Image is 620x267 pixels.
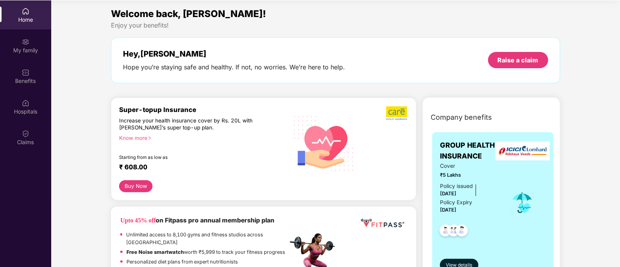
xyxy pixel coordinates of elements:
span: ₹5 Lakhs [440,171,499,179]
div: Know more [119,134,283,140]
img: svg+xml;base64,PHN2ZyB4bWxucz0iaHR0cDovL3d3dy53My5vcmcvMjAwMC9zdmciIHdpZHRoPSI0OC45NDMiIGhlaWdodD... [436,222,455,241]
img: insurerLogo [495,141,550,160]
div: Policy issued [440,182,473,191]
img: svg+xml;base64,PHN2ZyBpZD0iSG9zcGl0YWxzIiB4bWxucz0iaHR0cDovL3d3dy53My5vcmcvMjAwMC9zdmciIHdpZHRoPS... [22,99,29,107]
div: Hope you’re staying safe and healthy. If not, no worries. We’re here to help. [123,63,345,71]
img: svg+xml;base64,PHN2ZyB4bWxucz0iaHR0cDovL3d3dy53My5vcmcvMjAwMC9zdmciIHhtbG5zOnhsaW5rPSJodHRwOi8vd3... [288,106,360,179]
img: svg+xml;base64,PHN2ZyB3aWR0aD0iMjAiIGhlaWdodD0iMjAiIHZpZXdCb3g9IjAgMCAyMCAyMCIgZmlsbD0ibm9uZSIgeG... [22,38,29,46]
strong: Free Noise smartwatch [126,249,184,255]
div: Enjoy your benefits! [111,21,560,29]
img: svg+xml;base64,PHN2ZyBpZD0iQmVuZWZpdHMiIHhtbG5zPSJodHRwOi8vd3d3LnczLm9yZy8yMDAwL3N2ZyIgd2lkdGg9Ij... [22,69,29,76]
span: GROUP HEALTH INSURANCE [440,140,499,162]
span: right [147,136,152,140]
p: Personalized diet plans from expert nutritionists [126,258,238,266]
img: svg+xml;base64,PHN2ZyB4bWxucz0iaHR0cDovL3d3dy53My5vcmcvMjAwMC9zdmciIHdpZHRoPSI0OC45NDMiIGhlaWdodD... [452,222,471,241]
b: Upto 45% off [120,217,156,224]
img: b5dec4f62d2307b9de63beb79f102df3.png [386,106,408,121]
span: Company benefits [431,112,492,123]
div: Increase your health insurance cover by Rs. 20L with [PERSON_NAME]’s super top-up plan. [119,117,254,131]
div: Super-topup Insurance [119,106,287,114]
p: worth ₹5,999 to track your fitness progress [126,248,285,256]
span: Welcome back, [PERSON_NAME]! [111,8,266,19]
span: Cover [440,162,499,171]
p: Unlimited access to 8,100 gyms and fitness studios across [GEOGRAPHIC_DATA] [126,231,287,246]
span: [DATE] [440,207,456,213]
b: on Fitpass pro annual membership plan [120,217,274,224]
div: Policy Expiry [440,198,472,207]
img: svg+xml;base64,PHN2ZyBpZD0iSG9tZSIgeG1sbnM9Imh0dHA6Ly93d3cudzMub3JnLzIwMDAvc3ZnIiB3aWR0aD0iMjAiIG... [22,7,29,15]
img: svg+xml;base64,PHN2ZyBpZD0iQ2xhaW0iIHhtbG5zPSJodHRwOi8vd3d3LnczLm9yZy8yMDAwL3N2ZyIgd2lkdGg9IjIwIi... [22,130,29,138]
span: [DATE] [440,191,456,196]
div: Raise a claim [498,56,539,64]
img: icon [510,190,535,215]
img: fppp.png [359,216,406,230]
div: Starting from as low as [119,155,255,160]
div: ₹ 608.00 [119,163,280,172]
button: Buy Now [119,180,152,192]
div: Hey, [PERSON_NAME] [123,49,345,59]
img: svg+xml;base64,PHN2ZyB4bWxucz0iaHR0cDovL3d3dy53My5vcmcvMjAwMC9zdmciIHdpZHRoPSI0OC45MTUiIGhlaWdodD... [444,222,463,241]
